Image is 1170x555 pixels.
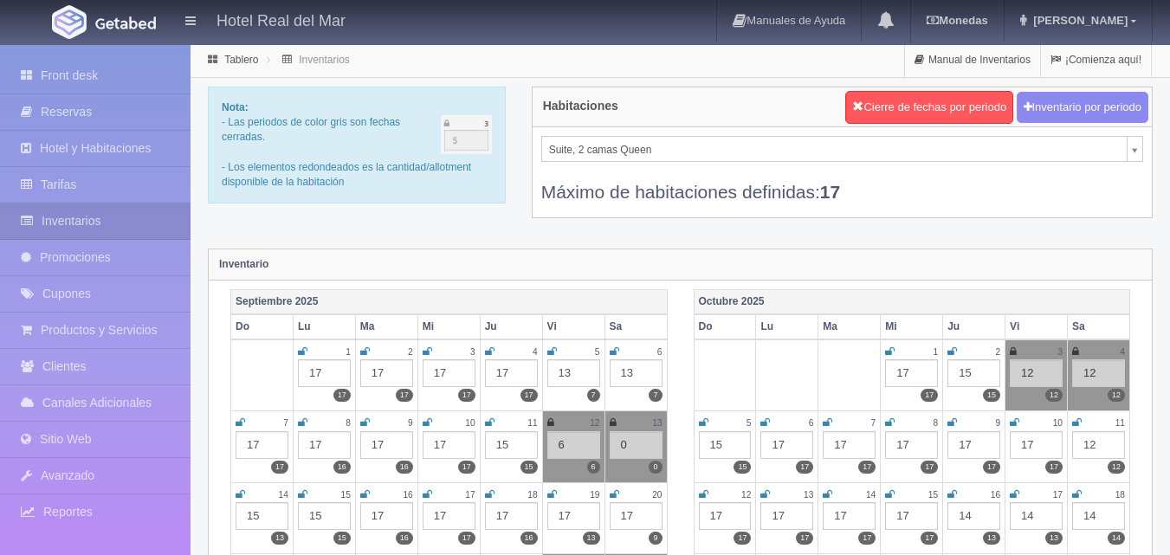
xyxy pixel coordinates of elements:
[1029,14,1128,27] span: [PERSON_NAME]
[921,461,938,474] label: 17
[271,461,288,474] label: 17
[231,289,668,314] th: Septiembre 2025
[1108,532,1125,545] label: 14
[1068,314,1130,339] th: Sa
[441,115,492,154] img: cutoff.png
[934,347,939,357] small: 1
[217,9,346,30] h4: Hotel Real del Mar
[995,418,1000,428] small: 9
[219,258,268,270] strong: Inventario
[734,461,751,474] label: 15
[818,314,881,339] th: Ma
[1072,502,1125,530] div: 14
[610,359,663,387] div: 13
[283,418,288,428] small: 7
[333,461,351,474] label: 16
[520,532,538,545] label: 16
[1072,359,1125,387] div: 12
[587,461,600,474] label: 6
[760,502,813,530] div: 17
[983,532,1000,545] label: 13
[271,532,288,545] label: 13
[222,101,249,113] b: Nota:
[396,461,413,474] label: 16
[360,502,413,530] div: 17
[866,490,876,500] small: 14
[649,461,662,474] label: 0
[809,418,814,428] small: 6
[1017,92,1148,124] button: Inventario por periodo
[1005,314,1068,339] th: Vi
[1115,418,1125,428] small: 11
[820,182,840,202] b: 17
[236,502,288,530] div: 15
[610,431,663,459] div: 0
[298,431,351,459] div: 17
[1045,389,1063,402] label: 12
[1045,461,1063,474] label: 17
[604,314,667,339] th: Sa
[610,502,663,530] div: 17
[408,418,413,428] small: 9
[943,314,1005,339] th: Ju
[298,359,351,387] div: 17
[694,314,756,339] th: Do
[885,431,938,459] div: 17
[299,54,350,66] a: Inventarios
[1108,461,1125,474] label: 12
[533,347,538,357] small: 4
[458,389,475,402] label: 17
[355,314,417,339] th: Ma
[547,502,600,530] div: 17
[485,431,538,459] div: 15
[231,314,294,339] th: Do
[527,490,537,500] small: 18
[649,389,662,402] label: 7
[541,136,1143,162] a: Suite, 2 camas Queen
[921,389,938,402] label: 17
[983,461,1000,474] label: 17
[1053,418,1063,428] small: 10
[480,314,542,339] th: Ju
[208,87,506,203] div: - Las periodos de color gris son fechas cerradas. - Los elementos redondeados es la cantidad/allo...
[991,490,1000,500] small: 16
[1072,431,1125,459] div: 12
[928,490,938,500] small: 15
[747,418,752,428] small: 5
[587,389,600,402] label: 7
[408,347,413,357] small: 2
[520,461,538,474] label: 15
[520,389,538,402] label: 17
[760,431,813,459] div: 17
[470,347,475,357] small: 3
[756,314,818,339] th: Lu
[649,532,662,545] label: 9
[796,461,813,474] label: 17
[346,418,351,428] small: 8
[947,431,1000,459] div: 17
[298,502,351,530] div: 15
[858,532,876,545] label: 17
[458,461,475,474] label: 17
[485,359,538,387] div: 17
[947,359,1000,387] div: 15
[485,502,538,530] div: 17
[396,389,413,402] label: 17
[983,389,1000,402] label: 15
[699,502,752,530] div: 17
[224,54,258,66] a: Tablero
[590,490,599,500] small: 19
[465,418,475,428] small: 10
[52,5,87,39] img: Getabed
[279,490,288,500] small: 14
[293,314,355,339] th: Lu
[823,502,876,530] div: 17
[403,490,412,500] small: 16
[1010,502,1063,530] div: 14
[590,418,599,428] small: 12
[881,314,943,339] th: Mi
[652,490,662,500] small: 20
[527,418,537,428] small: 11
[871,418,876,428] small: 7
[423,431,475,459] div: 17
